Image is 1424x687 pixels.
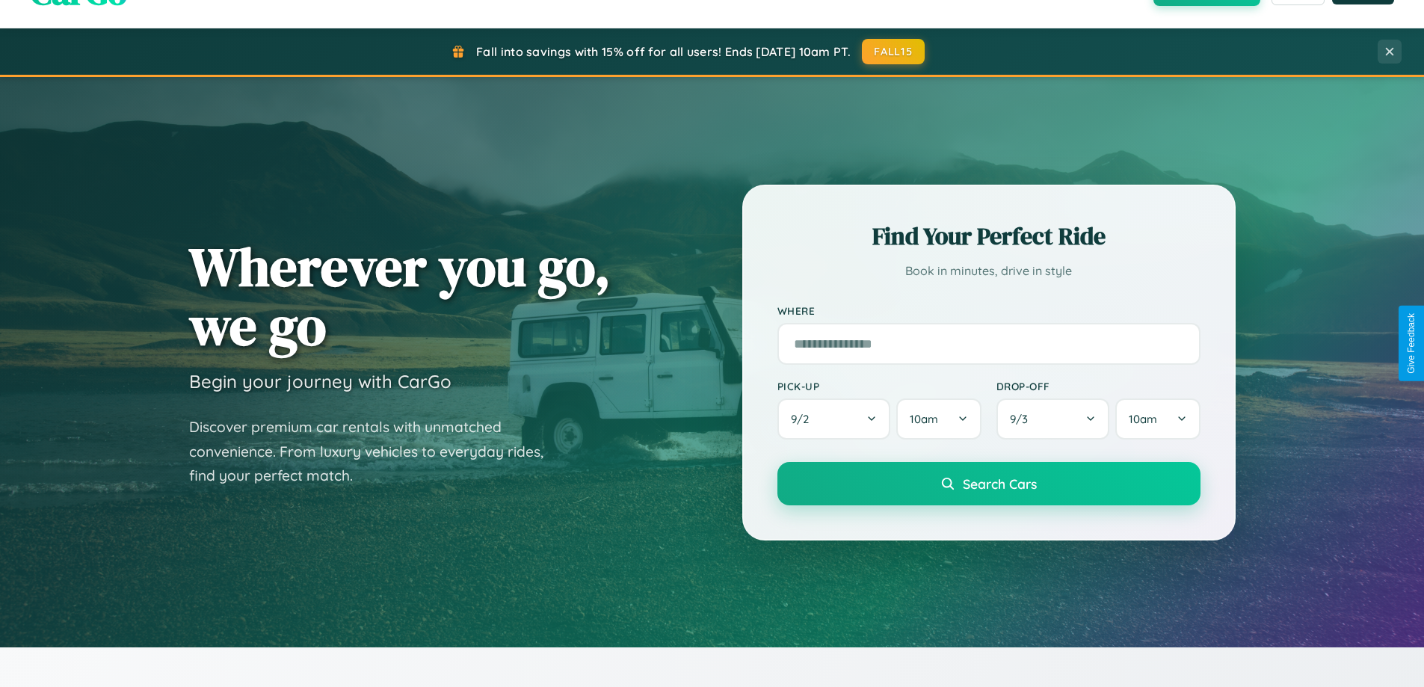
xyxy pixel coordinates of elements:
span: 10am [1129,412,1157,426]
label: Where [777,304,1200,317]
button: 9/2 [777,398,891,440]
span: Fall into savings with 15% off for all users! Ends [DATE] 10am PT. [476,44,851,59]
button: FALL15 [862,39,925,64]
p: Discover premium car rentals with unmatched convenience. From luxury vehicles to everyday rides, ... [189,415,563,488]
span: Search Cars [963,475,1037,492]
div: Give Feedback [1406,313,1417,374]
button: Search Cars [777,462,1200,505]
p: Book in minutes, drive in style [777,260,1200,282]
button: 10am [896,398,981,440]
h3: Begin your journey with CarGo [189,370,451,392]
label: Pick-up [777,380,981,392]
button: 9/3 [996,398,1110,440]
label: Drop-off [996,380,1200,392]
h1: Wherever you go, we go [189,237,611,355]
button: 10am [1115,398,1200,440]
h2: Find Your Perfect Ride [777,220,1200,253]
span: 10am [910,412,938,426]
span: 9 / 3 [1010,412,1035,426]
span: 9 / 2 [791,412,816,426]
